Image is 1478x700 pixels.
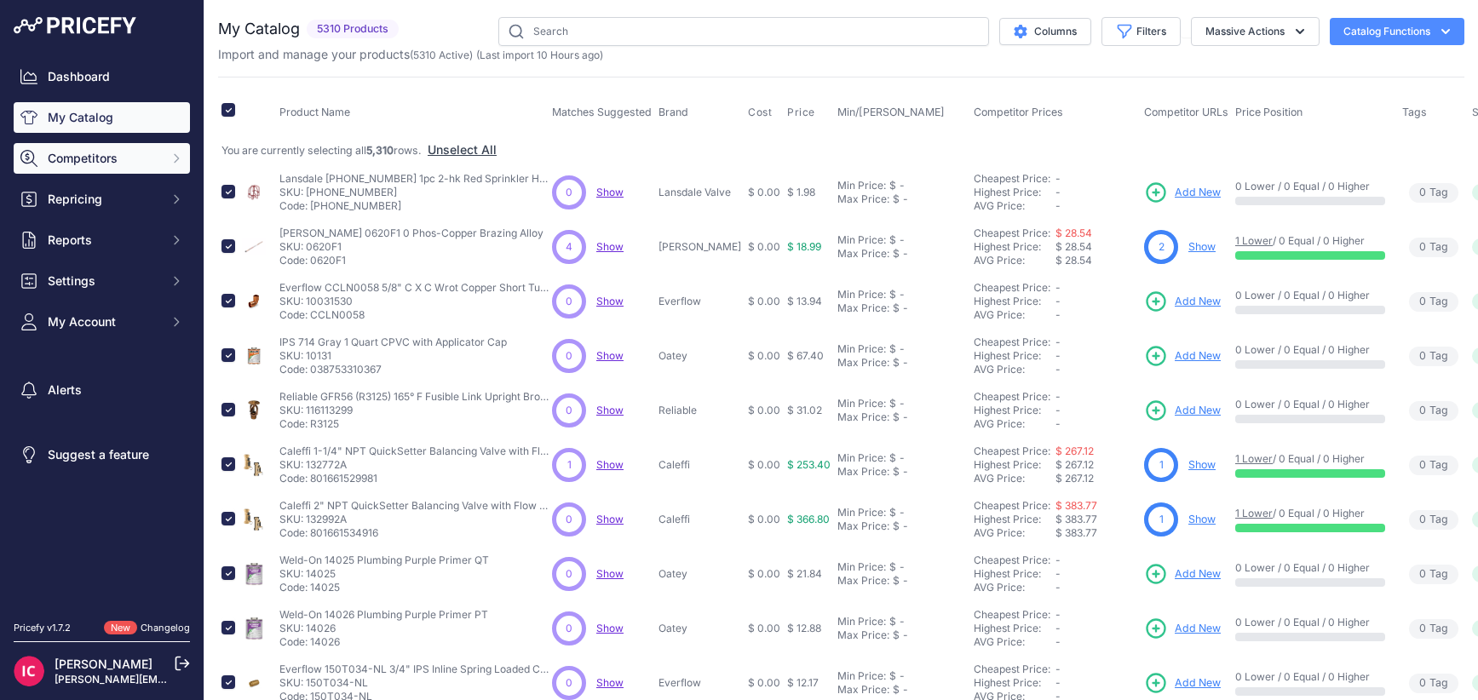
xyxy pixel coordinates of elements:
div: - [900,301,908,315]
div: Highest Price: [974,622,1055,635]
a: Show [1188,513,1216,525]
button: Price [787,106,819,119]
p: Code: 801661534916 [279,526,552,540]
div: - [900,192,908,206]
a: Add New [1144,399,1221,422]
button: Massive Actions [1191,17,1320,46]
h2: My Catalog [218,17,300,41]
div: $ [889,615,896,628]
span: $ 12.88 [787,622,821,634]
div: $ [889,179,896,192]
div: AVG Price: [974,199,1055,213]
div: Highest Price: [974,186,1055,199]
div: Highest Price: [974,513,1055,526]
span: Tag [1409,401,1458,421]
div: Min Price: [837,615,886,628]
p: Oatey [658,349,741,363]
button: Competitors [14,143,190,174]
span: (Last import 10 Hours ago) [476,49,603,61]
p: SKU: 0620F1 [279,240,543,254]
div: - [900,519,908,533]
span: Show [596,349,624,362]
button: Settings [14,266,190,296]
span: Tag [1409,674,1458,693]
span: Price Position [1235,106,1303,118]
p: Reliable GFR56 (R3125) 165° F Fusible Link Upright Bronze Quick-Response Sprinkler Head, 5.6 K-Fa... [279,390,552,404]
a: Show [596,622,624,634]
div: Highest Price: [974,567,1055,581]
a: Cheapest Price: [974,227,1050,239]
div: Pricefy v1.7.2 [14,621,71,635]
div: - [896,615,905,628]
span: 0 [566,675,572,691]
span: 5310 Products [307,20,399,39]
div: Max Price: [837,410,889,424]
span: 0 [1419,566,1426,582]
a: Add New [1144,562,1221,586]
span: New [104,621,137,635]
span: Competitor URLs [1144,106,1228,118]
span: Show [596,295,624,307]
div: Max Price: [837,356,889,370]
span: $ 267.12 [1055,458,1094,471]
span: - [1055,172,1061,185]
span: Repricing [48,191,159,208]
span: $ 383.77 [1055,513,1097,525]
span: 0 [566,512,572,527]
div: $ [893,574,900,588]
p: Oatey [658,622,741,635]
p: Lansdale Valve [658,186,741,199]
div: Min Price: [837,233,886,247]
p: SKU: 116113299 [279,404,552,417]
p: Reliable [658,404,741,417]
div: $ [889,451,896,465]
div: $ [889,669,896,683]
button: Filters [1101,17,1181,46]
div: Min Price: [837,560,886,574]
a: Show [1188,240,1216,253]
span: - [1055,199,1061,212]
div: $ [893,192,900,206]
span: Show [596,240,624,253]
p: / 0 Equal / 0 Higher [1235,452,1385,466]
p: Weld-On 14025 Plumbing Purple Primer QT [279,554,489,567]
span: Add New [1175,566,1221,582]
p: 0 Lower / 0 Equal / 0 Higher [1235,561,1385,575]
span: - [1055,363,1061,376]
span: Show [596,513,624,525]
div: Max Price: [837,465,889,479]
a: $ 28.54 [1055,227,1092,239]
p: 0 Lower / 0 Equal / 0 Higher [1235,398,1385,411]
span: 0 [566,566,572,582]
span: Show [596,676,624,689]
div: Min Price: [837,179,886,192]
div: Min Price: [837,669,886,683]
strong: 5,310 [366,144,394,157]
span: 0 [566,403,572,418]
span: Add New [1175,294,1221,310]
div: - [896,669,905,683]
span: $ 18.99 [787,240,821,253]
a: 1 Lower [1235,234,1273,247]
span: - [1055,663,1061,675]
span: Cost [748,106,772,119]
div: - [900,356,908,370]
p: [PERSON_NAME] [658,240,741,254]
p: SKU: 10131 [279,349,507,363]
div: - [896,179,905,192]
div: Min Price: [837,506,886,519]
a: Add New [1144,290,1221,313]
span: - [1055,281,1061,294]
div: $ 267.12 [1055,472,1137,485]
span: 2 [1159,239,1165,255]
p: Caleffi [658,458,741,472]
span: 0 [1419,348,1426,364]
span: Tag [1409,183,1458,203]
p: Code: 801661529981 [279,472,552,485]
span: 0 [1419,403,1426,419]
span: $ 0.00 [748,186,780,198]
div: Max Price: [837,574,889,588]
a: Cheapest Price: [974,445,1050,457]
div: $ 383.77 [1055,526,1137,540]
p: Import and manage your products [218,46,603,63]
